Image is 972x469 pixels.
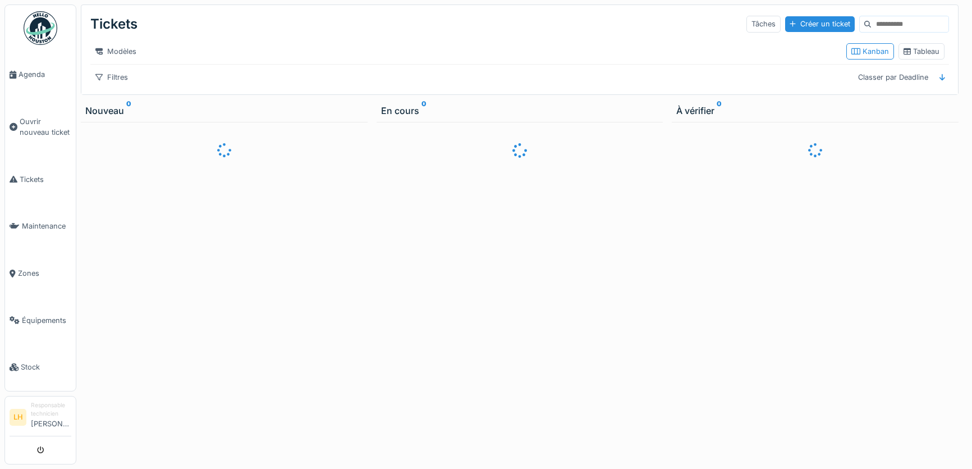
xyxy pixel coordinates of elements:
div: Classer par Deadline [853,69,933,85]
div: À vérifier [676,104,954,117]
a: Tickets [5,156,76,203]
div: Responsable technicien [31,401,71,418]
span: Ouvrir nouveau ticket [20,116,71,138]
span: Tickets [20,174,71,185]
div: Nouveau [85,104,363,117]
span: Maintenance [22,221,71,231]
img: Badge_color-CXgf-gQk.svg [24,11,57,45]
a: Zones [5,250,76,297]
div: Tickets [90,10,137,39]
sup: 0 [717,104,722,117]
span: Agenda [19,69,71,80]
a: Ouvrir nouveau ticket [5,98,76,156]
a: LH Responsable technicien[PERSON_NAME] [10,401,71,436]
span: Stock [21,362,71,372]
a: Agenda [5,51,76,98]
a: Équipements [5,297,76,344]
li: LH [10,409,26,426]
div: Tableau [904,46,939,57]
div: Modèles [90,43,141,60]
div: Tâches [746,16,781,32]
span: Équipements [22,315,71,326]
a: Maintenance [5,203,76,250]
div: En cours [381,104,659,117]
div: Créer un ticket [785,16,855,31]
sup: 0 [421,104,427,117]
li: [PERSON_NAME] [31,401,71,434]
div: Kanban [851,46,889,57]
span: Zones [18,268,71,279]
div: Filtres [90,69,133,85]
sup: 0 [126,104,131,117]
a: Stock [5,344,76,391]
